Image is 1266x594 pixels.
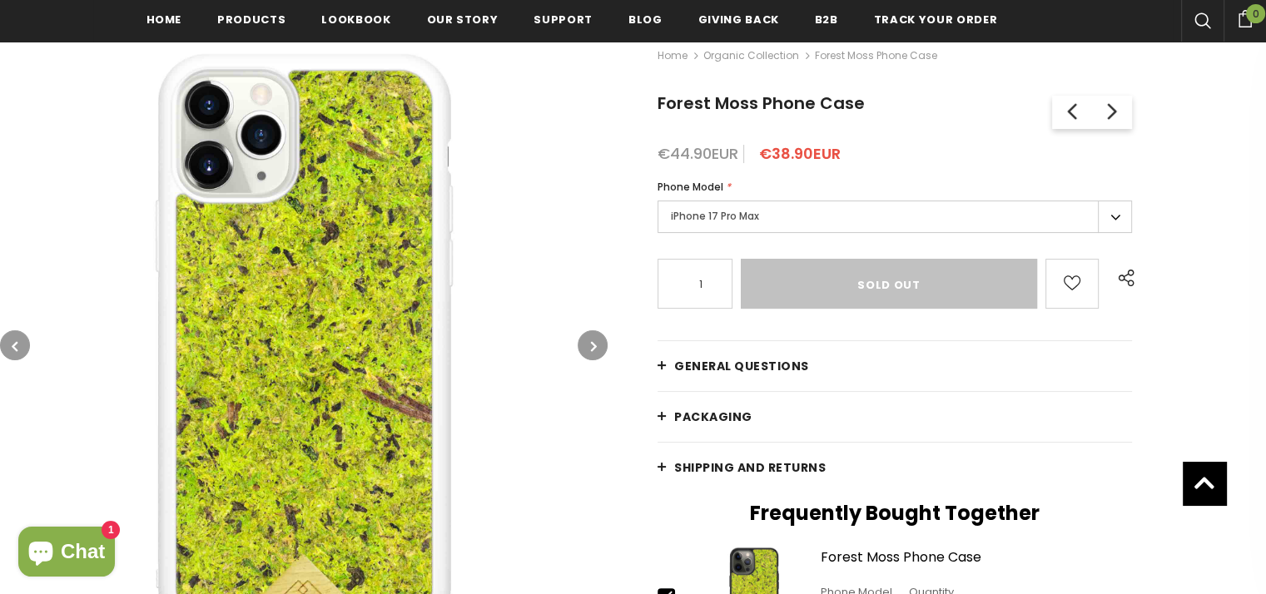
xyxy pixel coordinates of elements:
[427,12,499,27] span: Our Story
[703,48,799,62] a: Organic Collection
[146,12,182,27] span: Home
[658,46,688,66] a: Home
[321,12,390,27] span: Lookbook
[1224,7,1266,27] a: 0
[534,12,593,27] span: support
[821,550,1132,579] a: Forest Moss Phone Case
[658,200,1132,233] label: iPhone 17 Pro Max
[658,341,1132,391] a: General Questions
[815,12,838,27] span: B2B
[698,12,779,27] span: Giving back
[658,443,1132,493] a: Shipping and returns
[658,180,723,194] span: Phone Model
[658,501,1132,526] h2: Frequently Bought Together
[13,527,120,581] inbox-online-store-chat: Shopify online store chat
[217,12,285,27] span: Products
[658,392,1132,442] a: PACKAGING
[674,459,826,476] span: Shipping and returns
[628,12,663,27] span: Blog
[741,259,1037,309] input: Sold Out
[658,143,738,164] span: €44.90EUR
[1246,4,1265,23] span: 0
[815,46,937,66] span: Forest Moss Phone Case
[759,143,841,164] span: €38.90EUR
[674,408,752,425] span: PACKAGING
[674,358,809,374] span: General Questions
[874,12,997,27] span: Track your order
[658,92,865,115] span: Forest Moss Phone Case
